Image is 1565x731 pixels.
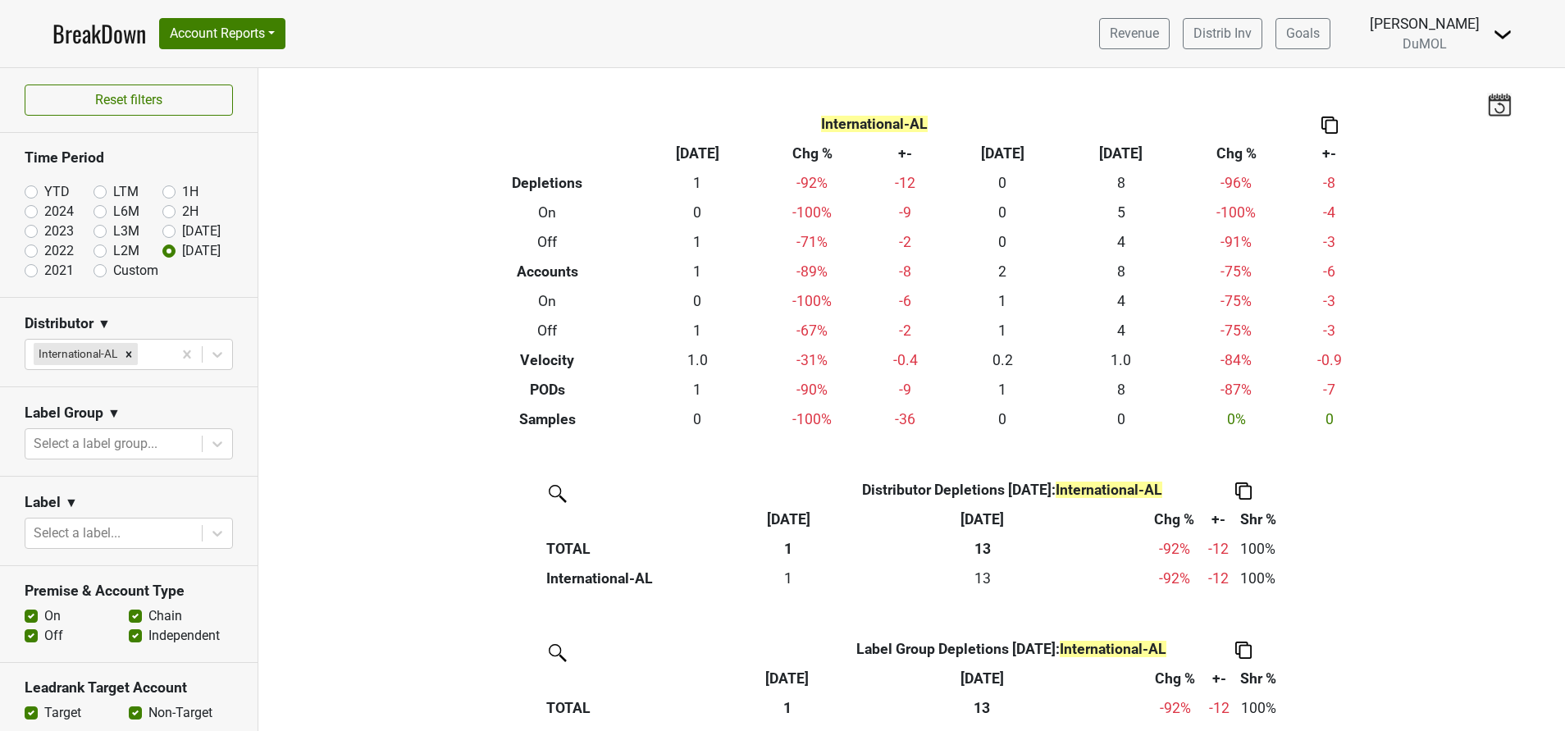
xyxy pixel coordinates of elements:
td: -71 % [756,227,868,257]
th: Sep '24: activate to sort column ascending [820,505,1145,534]
label: LTM [113,182,139,202]
td: 0 [638,286,757,316]
img: Dropdown Menu [1493,25,1513,44]
td: -75 % [1180,257,1292,286]
th: TOTAL [543,693,756,723]
td: -67 % [756,316,868,345]
th: 13 [818,693,1145,723]
div: 1 [760,568,816,589]
td: 1 [638,168,757,198]
label: Chain [148,606,182,626]
th: Chg % [756,139,868,168]
td: 2 [943,257,1062,286]
td: 1 [638,375,757,404]
th: [DATE] [943,139,1062,168]
label: 2H [182,202,198,222]
td: 4 [1061,316,1180,345]
td: -91 % [1180,227,1292,257]
td: -100 % [756,286,868,316]
td: 8 [1061,168,1180,198]
th: Chg %: activate to sort column ascending [1146,664,1205,693]
td: 1.0 [638,345,757,375]
td: -3 [1292,286,1367,316]
label: Non-Target [148,703,212,723]
td: -90 % [756,375,868,404]
th: Chg % [1180,139,1292,168]
td: -0.4 [868,345,943,375]
td: 0 [1292,404,1367,434]
td: 100% [1234,564,1283,593]
th: +- [868,139,943,168]
td: -89 % [756,257,868,286]
h3: Leadrank Target Account [25,679,233,697]
label: L3M [113,222,139,241]
div: [PERSON_NAME] [1370,13,1480,34]
th: Samples [457,404,638,434]
button: Account Reports [159,18,285,49]
label: Target [44,703,81,723]
button: Reset filters [25,85,233,116]
th: Shr %: activate to sort column ascending [1234,505,1283,534]
span: ▼ [65,493,78,513]
td: -4 [1292,198,1367,227]
td: -84 % [1180,345,1292,375]
h3: Distributor [25,315,94,332]
td: 100% [1234,534,1283,564]
img: Copy to clipboard [1321,117,1338,134]
td: -8 [1292,168,1367,198]
th: International-AL [543,564,757,593]
th: Velocity [457,345,638,375]
td: -3 [1292,227,1367,257]
img: Copy to clipboard [1235,642,1252,659]
label: 1H [182,182,198,202]
label: Off [44,626,63,646]
td: -75 % [1180,286,1292,316]
td: 100% [1234,693,1283,723]
th: Accounts [457,257,638,286]
th: Distributor Depletions [DATE] : [820,475,1204,505]
td: -87 % [1180,375,1292,404]
td: 1 [943,375,1062,404]
td: -8 [868,257,943,286]
td: 0 [943,198,1062,227]
img: filter [543,638,569,665]
span: International-AL [1056,482,1162,498]
th: +-: activate to sort column ascending [1204,505,1234,534]
div: Remove International-AL [120,343,138,364]
th: [DATE] [638,139,757,168]
td: 0 [943,227,1062,257]
td: -31 % [756,345,868,375]
td: -36 [868,404,943,434]
th: PODs [457,375,638,404]
td: -9 [868,198,943,227]
th: Label Group Depletions [DATE] : [818,634,1204,664]
span: ▼ [107,404,121,423]
td: -2 [868,227,943,257]
td: -0.9 [1292,345,1367,375]
td: 1.0 [1061,345,1180,375]
td: 8 [1061,375,1180,404]
h3: Premise & Account Type [25,583,233,600]
th: Depletions [457,168,638,198]
td: -100 % [756,198,868,227]
td: -92 % [1145,564,1204,593]
span: ▼ [98,314,111,334]
label: 2021 [44,261,74,281]
th: On [457,198,638,227]
th: Off [457,316,638,345]
span: DuMOL [1403,36,1447,52]
label: L6M [113,202,139,222]
td: 0 [638,404,757,434]
td: 8 [1061,257,1180,286]
td: -3 [1292,316,1367,345]
h3: Time Period [25,149,233,167]
label: Independent [148,626,220,646]
td: 1 [943,316,1062,345]
th: +- [1292,139,1367,168]
span: International-AL [821,116,928,132]
label: L2M [113,241,139,261]
td: 0 [638,198,757,227]
td: -7 [1292,375,1367,404]
td: -100 % [756,404,868,434]
th: Sep '25: activate to sort column ascending [756,664,818,693]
